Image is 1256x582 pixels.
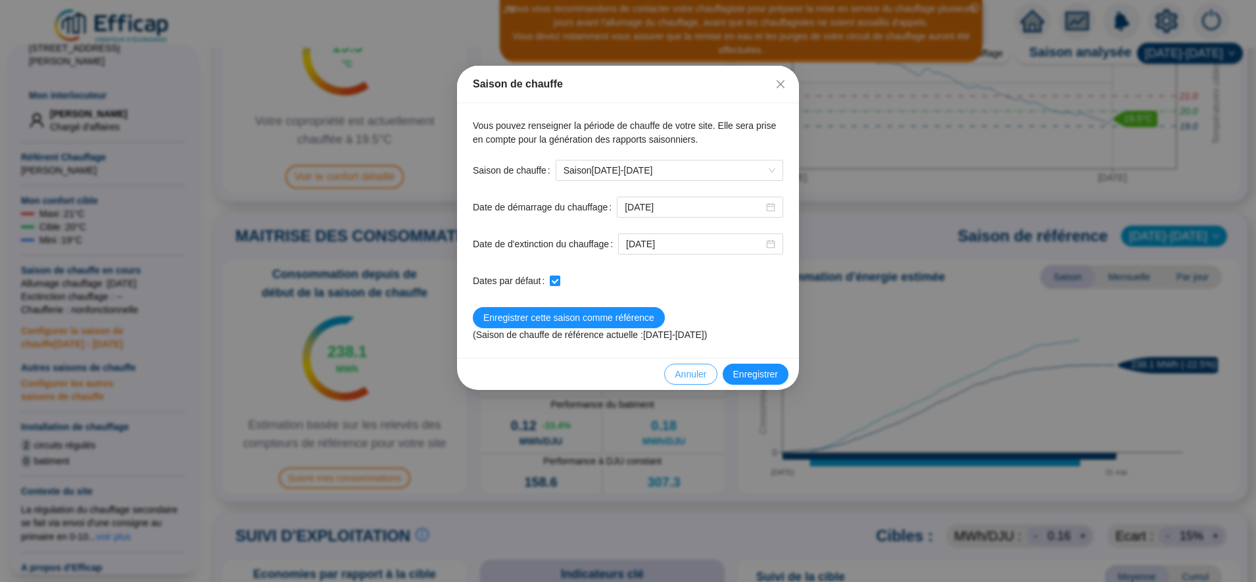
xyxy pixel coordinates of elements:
input: Date de démarrage du chauffage [625,201,763,214]
input: Date de d'extinction du chauffage [626,237,763,251]
label: Saison de chauffe [473,160,556,181]
button: Enregistrer [723,364,788,385]
span: Annuler [675,368,706,381]
button: Annuler [664,364,717,385]
span: close [775,79,786,89]
span: Enregistrer cette saison comme référence [483,311,654,325]
div: Saison de chauffe [473,76,783,92]
label: Date de démarrage du chauffage [473,197,617,218]
span: (Saison de chauffe de référence actuelle : [DATE]-[DATE] ) [473,329,707,340]
span: Saison [DATE]-[DATE] [564,160,775,180]
label: Dates par défaut [473,270,550,291]
button: Enregistrer cette saison comme référence [473,307,665,328]
span: Fermer [770,79,791,89]
button: Close [770,74,791,95]
span: Enregistrer [733,368,778,381]
span: Vous pouvez renseigner la période de chauffe de votre site. Elle sera prise en compte pour la gén... [473,120,776,145]
label: Date de d'extinction du chauffage [473,233,618,255]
